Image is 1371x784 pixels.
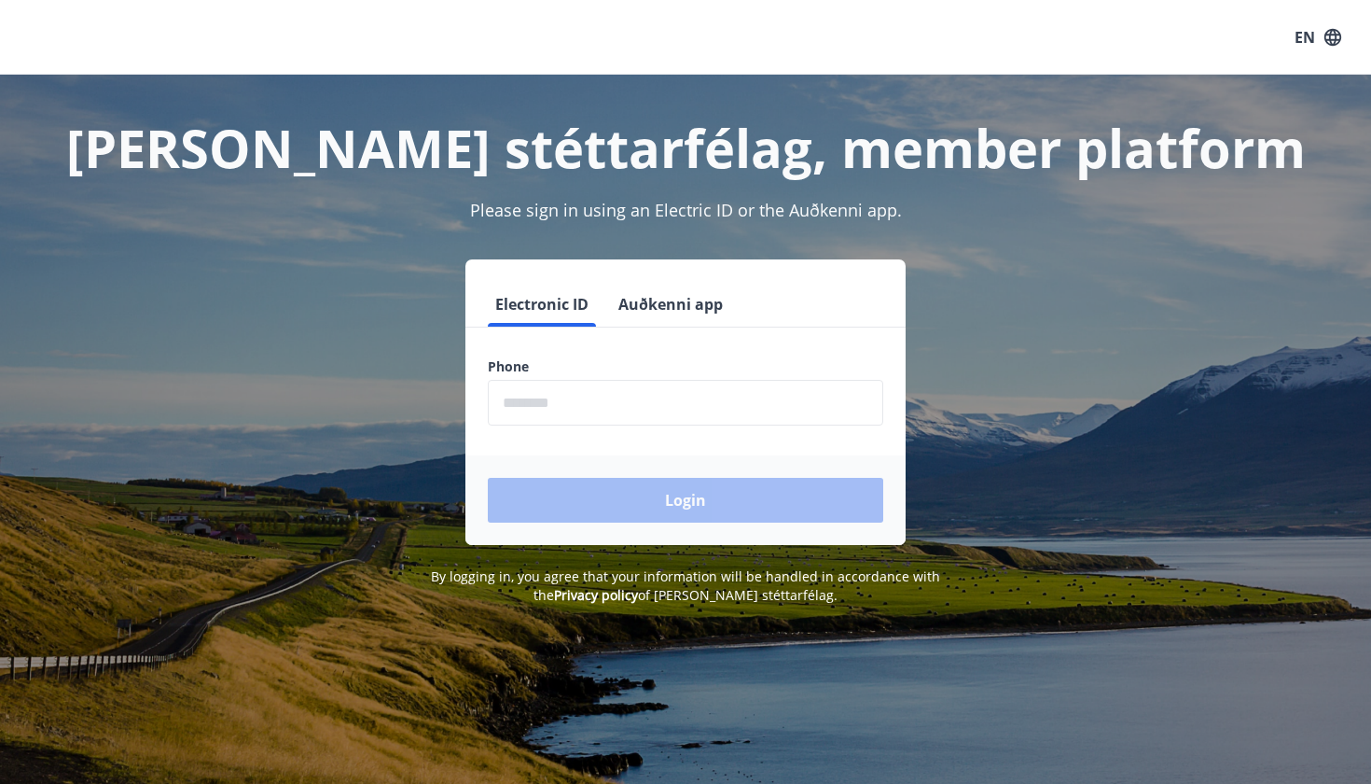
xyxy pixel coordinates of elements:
[554,586,638,604] a: Privacy policy
[488,282,596,327] button: Electronic ID
[36,112,1335,183] h1: [PERSON_NAME] stéttarfélag, member platform
[470,199,902,221] span: Please sign in using an Electric ID or the Auðkenni app.
[1287,21,1349,54] button: EN
[611,282,730,327] button: Auðkenni app
[488,357,883,376] label: Phone
[431,567,940,604] span: By logging in, you agree that your information will be handled in accordance with the of [PERSON_...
